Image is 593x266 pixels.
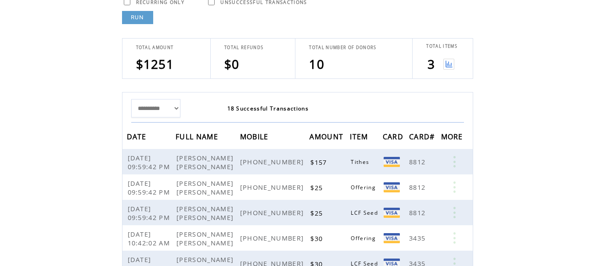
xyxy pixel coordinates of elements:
a: DATE [127,134,149,139]
span: $0 [224,56,240,72]
img: Visa [384,157,400,167]
span: 3435 [409,234,428,242]
span: TOTAL AMOUNT [136,45,174,50]
span: $30 [310,234,325,243]
img: Visa [384,233,400,243]
span: MOBILE [240,130,271,146]
span: [DATE] 10:42:02 AM [128,230,173,247]
img: View graph [443,59,454,70]
span: 8812 [409,157,428,166]
span: 10 [309,56,324,72]
a: ITEM [350,134,370,139]
span: MORE [441,130,465,146]
span: 8812 [409,183,428,192]
span: [PERSON_NAME] [PERSON_NAME] [176,204,236,222]
span: [PHONE_NUMBER] [240,234,306,242]
span: Tithes [351,158,371,166]
span: Offering [351,234,378,242]
span: $25 [310,209,325,217]
span: [PHONE_NUMBER] [240,183,306,192]
span: CARD# [409,130,437,146]
span: ITEM [350,130,370,146]
a: RUN [122,11,153,24]
span: Offering [351,184,378,191]
img: Visa [384,182,400,192]
span: [DATE] 09:59:42 PM [128,204,173,222]
span: [PERSON_NAME] [PERSON_NAME] [176,230,236,247]
span: [PHONE_NUMBER] [240,157,306,166]
span: [DATE] 09:59:42 PM [128,179,173,196]
span: 8812 [409,208,428,217]
span: [DATE] 09:59:42 PM [128,153,173,171]
span: $1251 [136,56,174,72]
span: LCF Seed [351,209,380,216]
a: CARD [383,134,406,139]
span: FULL NAME [176,130,220,146]
a: FULL NAME [176,134,220,139]
span: AMOUNT [309,130,345,146]
span: CARD [383,130,406,146]
span: TOTAL NUMBER OF DONORS [309,45,376,50]
a: MOBILE [240,134,271,139]
span: [PHONE_NUMBER] [240,208,306,217]
span: TOTAL REFUNDS [224,45,263,50]
span: 3 [428,56,435,72]
span: DATE [127,130,149,146]
span: [PERSON_NAME] [PERSON_NAME] [176,153,236,171]
span: [PERSON_NAME] [PERSON_NAME] [176,179,236,196]
a: CARD# [409,134,437,139]
a: AMOUNT [309,134,345,139]
img: Visa [384,208,400,218]
span: $25 [310,183,325,192]
span: TOTAL ITEMS [426,43,457,49]
span: 18 Successful Transactions [227,105,309,112]
span: $157 [310,158,329,167]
